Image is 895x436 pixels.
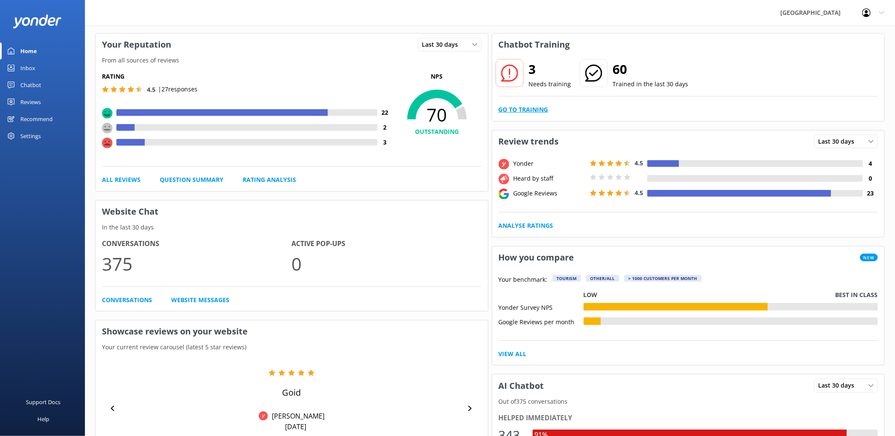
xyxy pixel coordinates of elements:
div: Recommend [20,110,53,127]
div: Inbox [20,59,35,76]
span: Last 30 days [819,381,860,390]
div: Support Docs [26,394,61,411]
div: Reviews [20,93,41,110]
h3: Chatbot Training [492,34,576,56]
p: Trained in the last 30 days [613,79,689,89]
h3: Your Reputation [96,34,178,56]
p: NPS [392,72,482,81]
h3: How you compare [492,246,581,269]
a: Question Summary [160,175,223,184]
span: 70 [392,104,482,125]
h4: Active Pop-ups [292,238,482,249]
h4: 22 [378,108,392,117]
img: Yonder [259,411,268,421]
p: 375 [102,249,292,278]
span: 4.5 [147,85,155,93]
a: Conversations [102,295,152,305]
h4: 23 [863,189,878,198]
h4: 2 [378,123,392,132]
a: All Reviews [102,175,141,184]
div: Yonder [511,159,588,168]
span: New [860,254,878,261]
p: Goid [282,387,301,399]
p: Low [584,290,598,300]
div: Other/All [586,275,619,282]
div: Help [37,411,49,428]
p: From all sources of reviews [96,56,488,65]
div: Tourism [553,275,581,282]
span: 4.5 [635,159,644,167]
img: yonder-white-logo.png [13,14,62,28]
span: Last 30 days [422,40,463,49]
div: > 1000 customers per month [624,275,702,282]
p: Your current review carousel (latest 5 star reviews) [96,343,488,352]
div: Settings [20,127,41,144]
h4: OUTSTANDING [392,127,482,136]
h3: AI Chatbot [492,375,551,397]
span: Last 30 days [819,137,860,146]
div: Google Reviews [511,189,588,198]
p: [DATE] [285,422,307,431]
div: Heard by staff [511,174,588,183]
p: Needs training [529,79,571,89]
p: [PERSON_NAME] [268,411,325,421]
h2: 60 [613,59,689,79]
p: Your benchmark: [499,275,548,285]
h4: 3 [378,138,392,147]
a: Go to Training [499,105,548,114]
p: Out of 375 conversations [492,397,885,406]
p: Best in class [836,290,878,300]
p: In the last 30 days [96,223,488,232]
a: Rating Analysis [243,175,296,184]
h4: 4 [863,159,878,168]
p: | 27 responses [158,85,198,94]
h3: Website Chat [96,201,488,223]
a: Website Messages [171,295,229,305]
h4: Conversations [102,238,292,249]
div: Chatbot [20,76,41,93]
h2: 3 [529,59,571,79]
p: 0 [292,249,482,278]
a: Analyse Ratings [499,221,553,230]
h3: Review trends [492,130,565,153]
div: Helped immediately [499,413,878,424]
h4: 0 [863,174,878,183]
h3: Showcase reviews on your website [96,320,488,343]
div: Home [20,42,37,59]
span: 4.5 [635,189,644,197]
div: Google Reviews per month [499,317,584,325]
a: View All [499,349,527,359]
div: Yonder Survey NPS [499,303,584,311]
h5: Rating [102,72,392,81]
